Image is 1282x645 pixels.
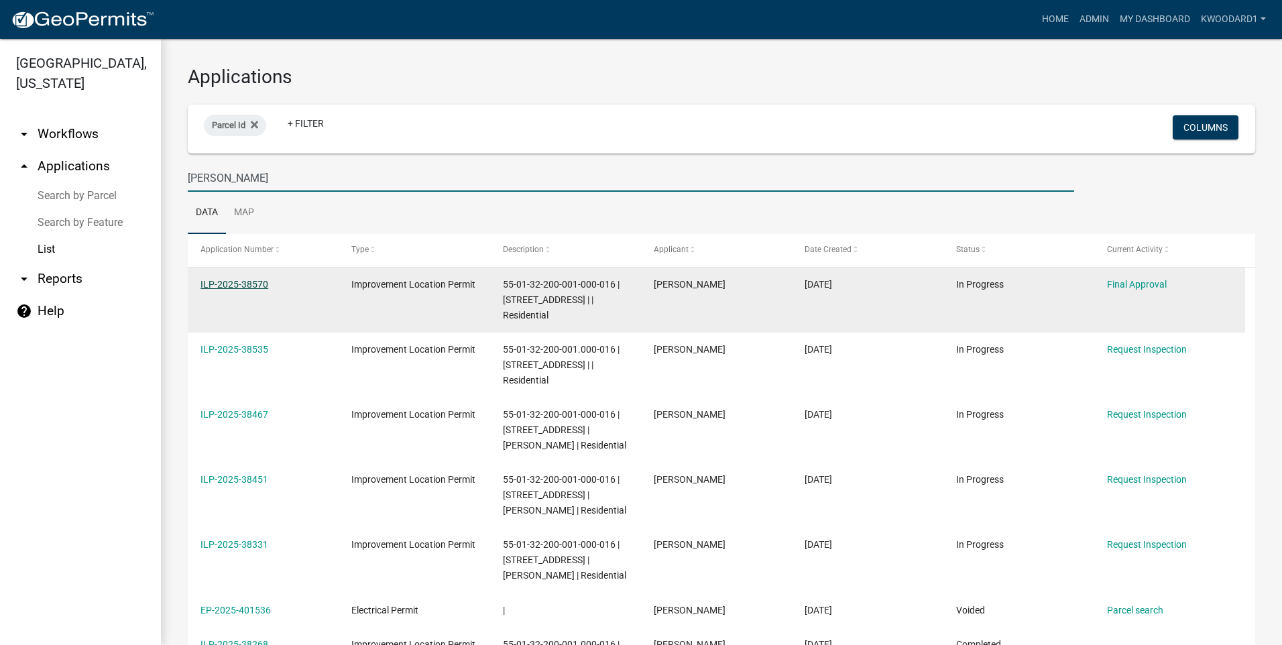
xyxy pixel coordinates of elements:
[16,126,32,142] i: arrow_drop_down
[1196,7,1271,32] a: kwoodard1
[200,344,268,355] a: ILP-2025-38535
[351,245,369,254] span: Type
[503,605,505,615] span: |
[339,234,489,266] datatable-header-cell: Type
[200,409,268,420] a: ILP-2025-38467
[654,539,725,550] span: CINDY KINGERY
[351,605,418,615] span: Electrical Permit
[188,192,226,235] a: Data
[654,279,725,290] span: CINDY KINGERY
[16,158,32,174] i: arrow_drop_up
[956,279,1004,290] span: In Progress
[1173,115,1238,139] button: Columns
[1107,539,1187,550] a: Request Inspection
[188,164,1074,192] input: Search for applications
[351,539,475,550] span: Improvement Location Permit
[1107,344,1187,355] a: Request Inspection
[226,192,262,235] a: Map
[503,539,626,581] span: 55-01-32-200-001-000-016 | 139 Echo Lake East Drive | Cindy Kingery | Residential
[200,279,268,290] a: ILP-2025-38570
[16,271,32,287] i: arrow_drop_down
[654,474,725,485] span: CINDY KINGERY
[351,344,475,355] span: Improvement Location Permit
[1074,7,1114,32] a: Admin
[805,245,852,254] span: Date Created
[1107,605,1163,615] a: Parcel search
[503,245,544,254] span: Description
[277,111,335,135] a: + Filter
[503,279,620,320] span: 55-01-32-200-001-000-016 | 192 Echo Lake East Drive | | Residential
[200,605,271,615] a: EP-2025-401536
[792,234,943,266] datatable-header-cell: Date Created
[200,539,268,550] a: ILP-2025-38331
[503,409,626,451] span: 55-01-32-200-001-000-016 | 211 Echo Lake Center Drive | Cindy Kingery | Residential
[956,474,1004,485] span: In Progress
[956,605,985,615] span: Voided
[212,120,245,130] span: Parcel Id
[16,303,32,319] i: help
[1114,7,1196,32] a: My Dashboard
[351,409,475,420] span: Improvement Location Permit
[503,344,620,386] span: 55-01-32-200-001.000-016 | 40 Echo Lake Center Drive | | Residential
[956,245,980,254] span: Status
[654,245,689,254] span: Applicant
[503,474,626,516] span: 55-01-32-200-001-000-016 | 142 Echo Lake East Drive | Cindy Kingery | Residential
[1037,7,1074,32] a: Home
[200,245,274,254] span: Application Number
[805,474,832,485] span: 06/23/2025
[654,409,725,420] span: CINDY KINGERY
[641,234,792,266] datatable-header-cell: Applicant
[351,474,475,485] span: Improvement Location Permit
[805,409,832,420] span: 07/01/2025
[956,539,1004,550] span: In Progress
[1107,409,1187,420] a: Request Inspection
[188,234,339,266] datatable-header-cell: Application Number
[805,605,832,615] span: 04/07/2025
[200,474,268,485] a: ILP-2025-38451
[188,66,1255,89] h3: Applications
[943,234,1094,266] datatable-header-cell: Status
[805,279,832,290] span: 08/19/2025
[1107,279,1167,290] a: Final Approval
[1094,234,1245,266] datatable-header-cell: Current Activity
[956,409,1004,420] span: In Progress
[1107,245,1163,254] span: Current Activity
[490,234,641,266] datatable-header-cell: Description
[805,539,832,550] span: 04/17/2025
[1107,474,1187,485] a: Request Inspection
[351,279,475,290] span: Improvement Location Permit
[805,344,832,355] span: 07/30/2025
[654,605,725,615] span: CINDY KINGERY
[956,344,1004,355] span: In Progress
[654,344,725,355] span: CINDY KINGERY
